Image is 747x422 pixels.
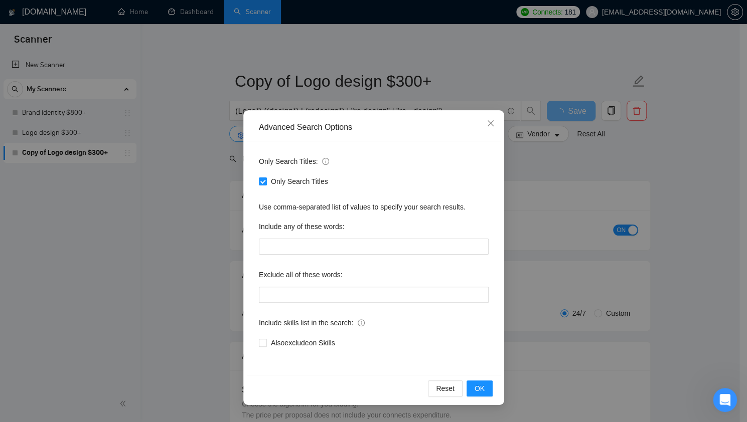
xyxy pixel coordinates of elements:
button: OK [466,380,492,396]
span: info-circle [322,158,329,165]
div: Advanced Search Options [259,122,489,133]
label: Exclude all of these words: [259,267,343,283]
label: Include any of these words: [259,219,344,235]
span: OK [474,383,484,394]
span: Also exclude on Skills [267,337,339,348]
span: info-circle [358,319,365,326]
span: Reset [436,383,455,394]
span: Only Search Titles: [259,156,329,167]
div: Use comma-separated list of values to specify your search results. [259,201,489,213]
span: close [487,119,495,127]
button: Reset [428,380,463,396]
span: Include skills list in the search: [259,317,365,328]
iframe: Intercom live chat [713,388,737,412]
span: Only Search Titles [267,176,332,187]
button: Close [477,110,504,137]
